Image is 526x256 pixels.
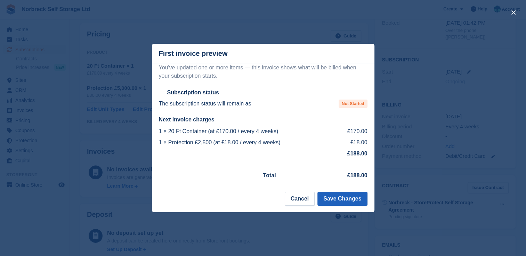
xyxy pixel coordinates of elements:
h2: Subscription status [167,89,219,96]
td: £18.00 [338,137,367,148]
h2: Next invoice charges [159,116,367,123]
button: Save Changes [317,192,367,206]
button: close [508,7,519,18]
p: First invoice preview [159,50,228,58]
button: Cancel [285,192,315,206]
p: You've updated one or more items — this invoice shows what will be billed when your subscription ... [159,63,367,80]
td: 1 × 20 Ft Container (at £170.00 / every 4 weeks) [159,126,338,137]
strong: £188.00 [347,151,367,156]
td: £170.00 [338,126,367,137]
p: The subscription status will remain as [159,100,251,108]
td: 1 × Protection £2,500 (at £18.00 / every 4 weeks) [159,137,338,148]
strong: £188.00 [347,172,367,178]
span: Not Started [339,100,367,108]
strong: Total [263,172,276,178]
